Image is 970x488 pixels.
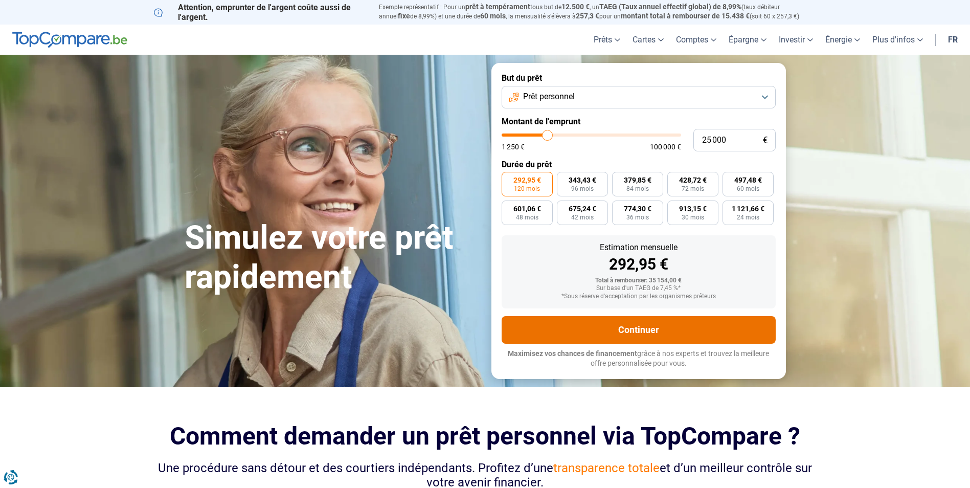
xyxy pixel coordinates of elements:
span: 30 mois [682,214,704,220]
div: *Sous réserve d'acceptation par les organismes prêteurs [510,293,768,300]
button: Prêt personnel [502,86,776,108]
span: 72 mois [682,186,704,192]
label: But du prêt [502,73,776,83]
span: 60 mois [737,186,759,192]
span: TAEG (Taux annuel effectif global) de 8,99% [599,3,741,11]
span: 774,30 € [624,205,651,212]
span: 379,85 € [624,176,651,184]
a: Énergie [819,25,866,55]
span: 120 mois [514,186,540,192]
a: fr [942,25,964,55]
span: Maximisez vos chances de financement [508,349,637,358]
a: Comptes [670,25,723,55]
span: 84 mois [626,186,649,192]
a: Cartes [626,25,670,55]
span: 60 mois [480,12,506,20]
button: Continuer [502,316,776,344]
span: 343,43 € [569,176,596,184]
span: € [763,136,768,145]
div: Sur base d'un TAEG de 7,45 %* [510,285,768,292]
span: 12.500 € [561,3,590,11]
label: Durée du prêt [502,160,776,169]
span: 100 000 € [650,143,681,150]
span: 24 mois [737,214,759,220]
h1: Simulez votre prêt rapidement [185,218,479,297]
span: 1 250 € [502,143,525,150]
label: Montant de l'emprunt [502,117,776,126]
span: 601,06 € [513,205,541,212]
p: grâce à nos experts et trouvez la meilleure offre personnalisée pour vous. [502,349,776,369]
div: Total à rembourser: 35 154,00 € [510,277,768,284]
span: 42 mois [571,214,594,220]
span: fixe [398,12,410,20]
span: montant total à rembourser de 15.438 € [621,12,750,20]
a: Prêts [588,25,626,55]
p: Attention, emprunter de l'argent coûte aussi de l'argent. [154,3,367,22]
span: transparence totale [553,461,660,475]
div: Estimation mensuelle [510,243,768,252]
span: 36 mois [626,214,649,220]
h2: Comment demander un prêt personnel via TopCompare ? [154,422,817,450]
span: 675,24 € [569,205,596,212]
a: Épargne [723,25,773,55]
span: 96 mois [571,186,594,192]
span: Prêt personnel [523,91,575,102]
span: 292,95 € [513,176,541,184]
span: 257,3 € [576,12,599,20]
a: Investir [773,25,819,55]
span: 497,48 € [734,176,762,184]
span: 913,15 € [679,205,707,212]
img: TopCompare [12,32,127,48]
a: Plus d'infos [866,25,929,55]
div: 292,95 € [510,257,768,272]
p: Exemple représentatif : Pour un tous but de , un (taux débiteur annuel de 8,99%) et une durée de ... [379,3,817,21]
span: 48 mois [516,214,538,220]
span: 428,72 € [679,176,707,184]
span: prêt à tempérament [465,3,530,11]
span: 1 121,66 € [732,205,764,212]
